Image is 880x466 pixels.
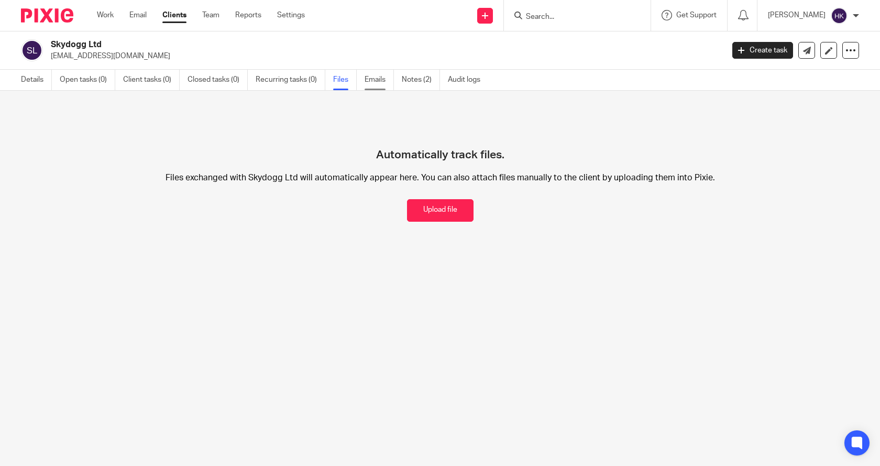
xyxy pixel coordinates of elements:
[365,70,394,90] a: Emails
[732,42,793,59] a: Create task
[21,8,73,23] img: Pixie
[129,10,147,20] a: Email
[402,70,440,90] a: Notes (2)
[123,70,180,90] a: Client tasks (0)
[256,70,325,90] a: Recurring tasks (0)
[202,10,219,20] a: Team
[162,10,186,20] a: Clients
[161,172,720,183] p: Files exchanged with Skydogg Ltd will automatically appear here. You can also attach files manual...
[768,10,826,20] p: [PERSON_NAME]
[676,12,717,19] span: Get Support
[235,10,261,20] a: Reports
[21,39,43,61] img: svg%3E
[376,112,504,162] h4: Automatically track files.
[525,13,619,22] input: Search
[277,10,305,20] a: Settings
[407,199,474,222] button: Upload file
[188,70,248,90] a: Closed tasks (0)
[333,70,357,90] a: Files
[21,70,52,90] a: Details
[831,7,848,24] img: svg%3E
[448,70,488,90] a: Audit logs
[51,39,584,50] h2: Skydogg Ltd
[97,10,114,20] a: Work
[60,70,115,90] a: Open tasks (0)
[51,51,717,61] p: [EMAIL_ADDRESS][DOMAIN_NAME]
